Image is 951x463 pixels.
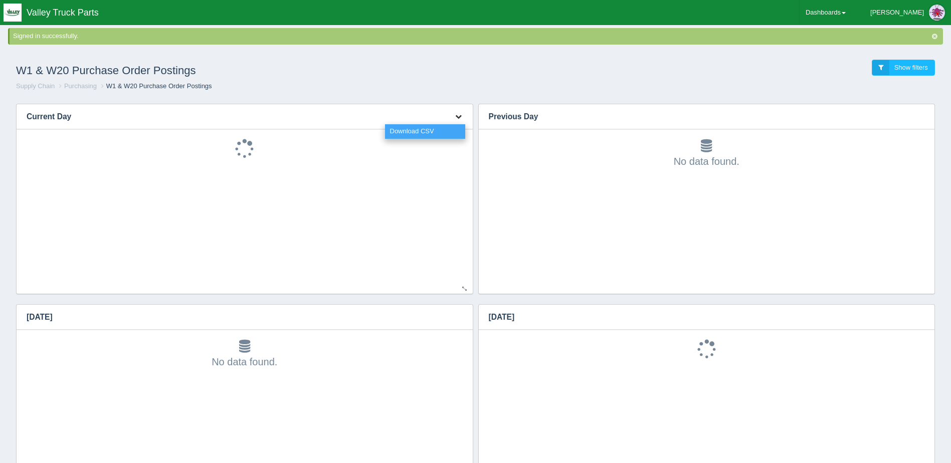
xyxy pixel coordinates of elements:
[479,104,920,129] h3: Previous Day
[872,60,935,76] a: Show filters
[385,124,465,139] a: Download CSV
[27,340,463,369] div: No data found.
[27,8,99,18] span: Valley Truck Parts
[16,60,476,82] h1: W1 & W20 Purchase Order Postings
[894,64,928,71] span: Show filters
[99,82,212,91] li: W1 & W20 Purchase Order Postings
[929,5,945,21] img: Profile Picture
[870,3,924,23] div: [PERSON_NAME]
[64,82,97,90] a: Purchasing
[16,82,55,90] a: Supply Chain
[17,305,458,330] h3: [DATE]
[489,139,925,168] div: No data found.
[479,305,920,330] h3: [DATE]
[4,4,22,22] img: q1blfpkbivjhsugxdrfq.png
[17,104,442,129] h3: Current Day
[13,32,941,41] div: Signed in successfully.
